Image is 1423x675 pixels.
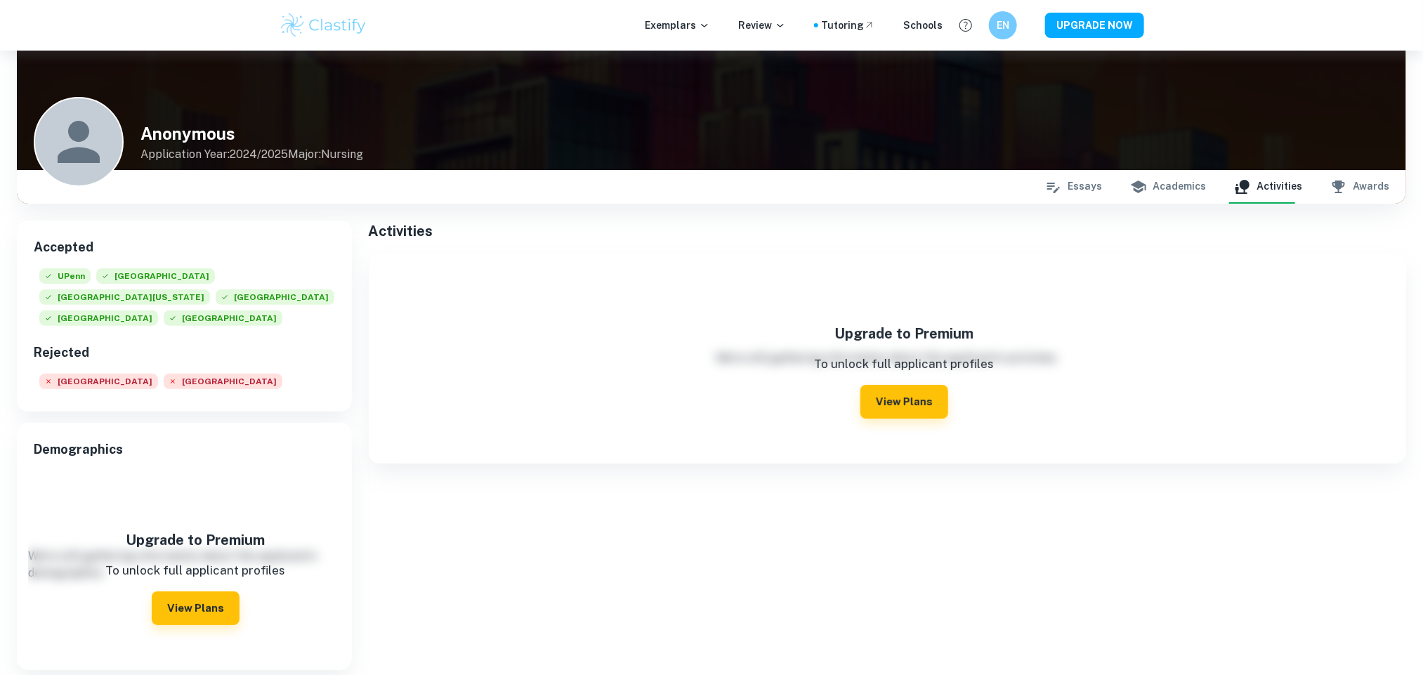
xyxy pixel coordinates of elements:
[645,18,710,33] p: Exemplars
[821,18,875,33] a: Tutoring
[489,355,1319,374] p: To unlock full applicant profiles
[39,268,91,284] span: UPenn
[738,18,786,33] p: Review
[1045,170,1102,204] button: Essays
[860,385,948,419] button: View Plans
[995,18,1011,33] h6: EN
[62,562,329,580] p: To unlock full applicant profiles
[903,18,943,33] a: Schools
[39,289,210,305] span: [GEOGRAPHIC_DATA][US_STATE]
[279,11,368,39] img: Clastify logo
[954,13,978,37] button: Help and Feedback
[369,221,1407,242] h5: Activities
[989,11,1017,39] button: EN
[216,289,334,305] span: [GEOGRAPHIC_DATA]
[164,310,282,326] span: [GEOGRAPHIC_DATA]
[96,268,215,284] span: [GEOGRAPHIC_DATA]
[39,310,158,332] div: Accepted: Brandeis University
[39,374,158,389] span: [GEOGRAPHIC_DATA]
[34,237,335,257] h6: Accepted
[96,268,215,289] div: Accepted: Duke University
[164,374,282,389] span: [GEOGRAPHIC_DATA]
[1045,13,1144,38] button: UPGRADE NOW
[164,310,282,332] div: Accepted: Amherst College
[1234,170,1302,204] button: Activities
[39,268,91,289] div: Accepted: University of Pennsylvania
[34,440,335,459] span: Demographics
[62,530,329,551] h5: Upgrade to Premium
[39,289,210,310] div: Accepted: University of Wisconsin - Madison
[1130,170,1206,204] button: Academics
[39,310,158,326] span: [GEOGRAPHIC_DATA]
[140,121,363,146] h4: Anonymous
[152,591,240,625] button: View Plans
[216,289,334,310] div: Accepted: Haverford College
[489,323,1319,344] h5: Upgrade to Premium
[34,343,335,362] h6: Rejected
[140,146,363,163] p: Application Year: 2024/2025 Major: Nursing
[39,374,158,395] div: Rejected: Cornell University
[164,374,282,395] div: Rejected: Princeton University
[1330,170,1389,204] button: Awards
